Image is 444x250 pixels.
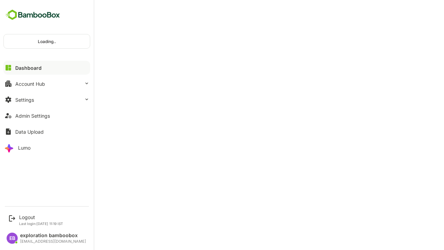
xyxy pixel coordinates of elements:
[3,77,90,91] button: Account Hub
[3,8,62,22] img: BambooboxFullLogoMark.5f36c76dfaba33ec1ec1367b70bb1252.svg
[15,81,45,87] div: Account Hub
[15,65,42,71] div: Dashboard
[7,233,18,244] div: EB
[4,34,90,48] div: Loading..
[19,222,63,226] p: Last login: [DATE] 11:19 IST
[19,214,63,220] div: Logout
[20,239,86,244] div: [EMAIL_ADDRESS][DOMAIN_NAME]
[3,125,90,139] button: Data Upload
[3,109,90,123] button: Admin Settings
[3,93,90,107] button: Settings
[15,129,44,135] div: Data Upload
[15,97,34,103] div: Settings
[3,61,90,75] button: Dashboard
[20,233,86,239] div: exploration bamboobox
[3,141,90,155] button: Lumo
[15,113,50,119] div: Admin Settings
[18,145,31,151] div: Lumo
